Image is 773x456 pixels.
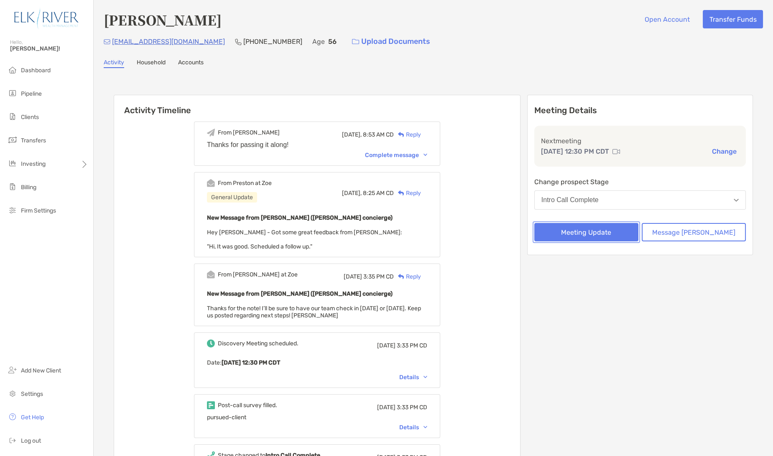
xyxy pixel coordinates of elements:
[363,273,394,280] span: 3:35 PM CD
[312,36,325,47] p: Age
[218,402,277,409] div: Post-call survey filled.
[21,367,61,374] span: Add New Client
[218,180,272,187] div: From Preston at Zoe
[394,130,421,139] div: Reply
[10,45,88,52] span: [PERSON_NAME]!
[423,154,427,156] img: Chevron icon
[207,214,393,221] b: New Message from [PERSON_NAME] ([PERSON_NAME] concierge)
[638,10,696,28] button: Open Account
[347,33,436,51] a: Upload Documents
[222,359,280,366] b: [DATE] 12:30 PM CDT
[377,404,395,411] span: [DATE]
[423,376,427,378] img: Chevron icon
[8,365,18,375] img: add_new_client icon
[207,179,215,187] img: Event icon
[207,129,215,137] img: Event icon
[21,137,46,144] span: Transfers
[394,272,421,281] div: Reply
[612,148,620,155] img: communication type
[218,129,280,136] div: From [PERSON_NAME]
[10,3,83,33] img: Zoe Logo
[21,414,44,421] span: Get Help
[104,10,222,29] h4: [PERSON_NAME]
[207,141,427,149] div: Thanks for passing it along!
[207,339,215,347] img: Event icon
[541,136,739,146] p: Next meeting
[365,152,427,159] div: Complete message
[8,205,18,215] img: firm-settings icon
[178,59,204,68] a: Accounts
[397,404,427,411] span: 3:33 PM CD
[534,223,638,241] button: Meeting Update
[642,223,746,241] button: Message [PERSON_NAME]
[541,196,599,204] div: Intro Call Complete
[328,36,337,47] p: 56
[398,132,404,137] img: Reply icon
[207,414,246,421] span: pursued-client
[534,105,746,116] p: Meeting Details
[218,271,298,278] div: From [PERSON_NAME] at Zoe
[207,357,427,368] p: Date :
[207,229,402,250] span: Hey [PERSON_NAME] - Got some great feedback from [PERSON_NAME]: "Hi, It was good. Scheduled a fol...
[363,131,394,138] span: 8:53 AM CD
[8,435,18,445] img: logout icon
[703,10,763,28] button: Transfer Funds
[709,147,739,156] button: Change
[21,184,36,191] span: Billing
[243,36,302,47] p: [PHONE_NUMBER]
[377,342,395,349] span: [DATE]
[21,114,39,121] span: Clients
[8,111,18,122] img: clients icon
[218,340,298,347] div: Discovery Meeting scheduled.
[398,190,404,196] img: Reply icon
[8,182,18,192] img: billing icon
[207,401,215,409] img: Event icon
[344,273,362,280] span: [DATE]
[363,190,394,197] span: 8:25 AM CD
[21,160,46,167] span: Investing
[114,95,520,115] h6: Activity Timeline
[21,437,41,444] span: Log out
[21,207,56,214] span: Firm Settings
[352,39,359,45] img: button icon
[207,290,393,297] b: New Message from [PERSON_NAME] ([PERSON_NAME] concierge)
[235,38,242,45] img: Phone Icon
[399,374,427,381] div: Details
[104,59,124,68] a: Activity
[398,274,404,279] img: Reply icon
[534,190,746,210] button: Intro Call Complete
[21,90,42,97] span: Pipeline
[104,39,110,44] img: Email Icon
[397,342,427,349] span: 3:33 PM CD
[21,390,43,398] span: Settings
[8,65,18,75] img: dashboard icon
[112,36,225,47] p: [EMAIL_ADDRESS][DOMAIN_NAME]
[394,189,421,198] div: Reply
[21,67,51,74] span: Dashboard
[734,199,739,202] img: Open dropdown arrow
[342,131,362,138] span: [DATE],
[8,158,18,168] img: investing icon
[8,88,18,98] img: pipeline icon
[8,388,18,398] img: settings icon
[342,190,362,197] span: [DATE],
[8,135,18,145] img: transfers icon
[399,424,427,431] div: Details
[137,59,166,68] a: Household
[8,412,18,422] img: get-help icon
[207,192,257,203] div: General Update
[541,146,609,157] p: [DATE] 12:30 PM CDT
[207,271,215,279] img: Event icon
[534,177,746,187] p: Change prospect Stage
[423,426,427,428] img: Chevron icon
[207,305,421,319] span: Thanks for the note! I’ll be sure to have our team check in [DATE] or [DATE]. Keep us posted rega...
